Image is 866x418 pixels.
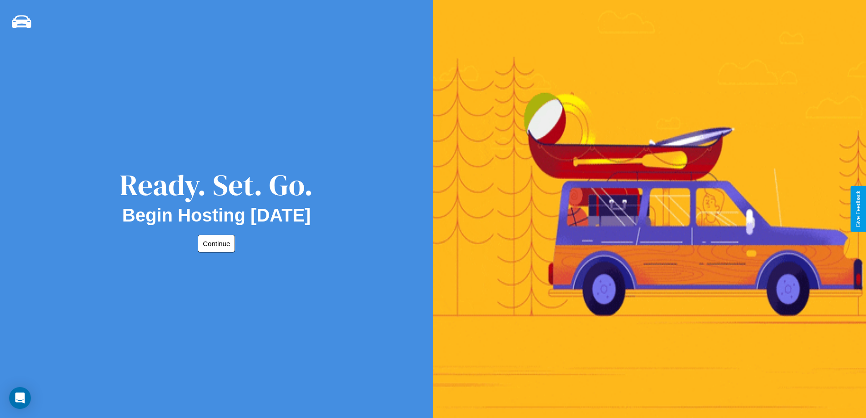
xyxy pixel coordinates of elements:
div: Give Feedback [855,191,861,227]
h2: Begin Hosting [DATE] [122,205,311,226]
button: Continue [198,235,235,252]
div: Ready. Set. Go. [120,165,313,205]
div: Open Intercom Messenger [9,387,31,409]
